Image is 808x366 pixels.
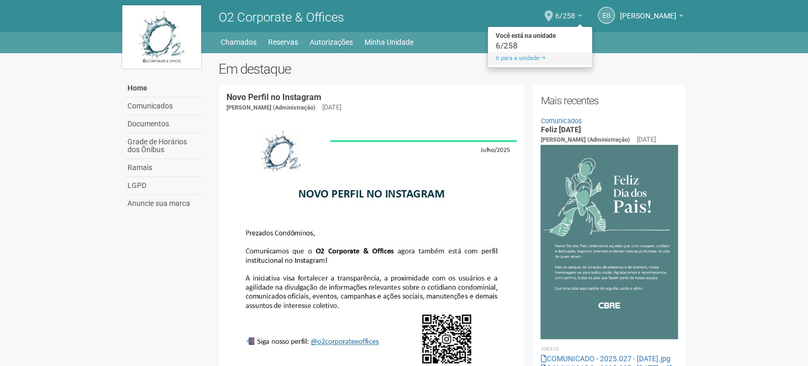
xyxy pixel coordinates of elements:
[125,159,203,177] a: Ramais
[122,5,201,68] img: logo.jpg
[555,13,582,22] a: 6/258
[555,2,575,20] span: 6/258
[598,7,615,24] a: EG
[226,92,321,102] a: Novo Perfil no Instagram
[540,136,629,143] span: [PERSON_NAME] (Administração)
[226,104,316,111] span: [PERSON_NAME] (Administração)
[125,80,203,97] a: Home
[540,125,580,134] a: Feliz [DATE]
[620,13,683,22] a: [PERSON_NAME]
[219,10,344,25] span: O2 Corporate & Offices
[125,133,203,159] a: Grade de Horários dos Ônibus
[540,93,678,108] h2: Mais recentes
[364,35,413,50] a: Minha Unidade
[540,344,678,354] li: Anexos
[540,354,670,363] a: COMUNICADO - 2025.027 - [DATE].jpg
[221,35,257,50] a: Chamados
[268,35,298,50] a: Reservas
[540,145,678,339] img: COMUNICADO%20-%202025.027%20-%20Dia%20dos%20Pais.jpg
[488,42,592,50] div: 6/258
[125,115,203,133] a: Documentos
[620,2,676,20] span: ELOISA GUNTZEL
[125,177,203,195] a: LGPD
[488,29,592,42] strong: Você está na unidade
[125,97,203,115] a: Comunicados
[125,195,203,212] a: Anuncie sua marca
[488,52,592,65] a: Ir para a unidade
[219,61,686,77] h2: Em destaque
[636,135,655,144] div: [DATE]
[540,117,582,125] a: Comunicados
[322,103,341,112] div: [DATE]
[310,35,353,50] a: Autorizações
